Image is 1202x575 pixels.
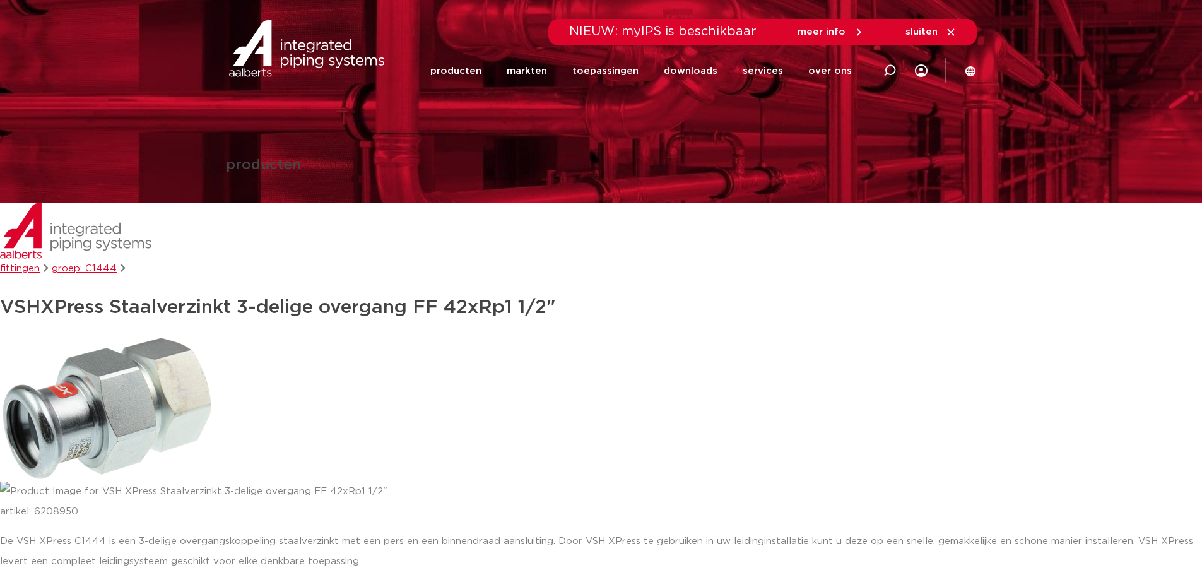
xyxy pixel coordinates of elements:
[226,158,301,173] h1: producten
[905,27,938,37] span: sluiten
[507,47,547,95] a: markten
[569,25,757,38] span: NIEUW: myIPS is beschikbaar
[52,264,117,273] a: groep: C1444
[664,47,717,95] a: downloads
[808,47,852,95] a: over ons
[915,57,928,85] div: my IPS
[798,27,864,38] a: meer info
[572,47,639,95] a: toepassingen
[798,27,846,37] span: meer info
[905,27,957,38] a: sluiten
[743,47,783,95] a: services
[430,47,481,95] a: producten
[430,47,852,95] nav: Menu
